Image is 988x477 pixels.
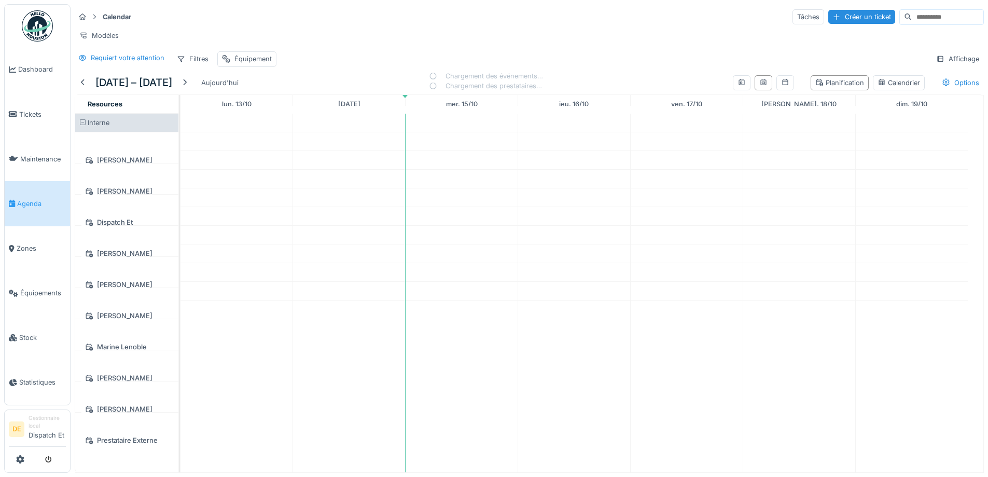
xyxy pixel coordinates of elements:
div: Affichage [931,51,984,66]
span: Statistiques [19,377,66,387]
div: Équipement [234,54,272,64]
div: [PERSON_NAME] [81,309,172,322]
a: 14 octobre 2025 [336,97,363,111]
a: 17 octobre 2025 [669,97,705,111]
div: Calendrier [878,78,920,88]
a: 19 octobre 2025 [894,97,930,111]
div: Prestataire Externe [81,434,172,447]
div: [PERSON_NAME] [81,185,172,198]
a: Équipements [5,271,70,316]
a: Maintenance [5,137,70,181]
a: 18 octobre 2025 [759,97,839,111]
div: Dispatch Et [81,216,172,229]
div: Marine Lenoble [81,340,172,353]
div: Options [937,75,984,90]
img: Badge_color-CXgf-gQk.svg [22,10,53,42]
span: Tickets [19,110,66,119]
a: Dashboard [5,47,70,92]
h5: [DATE] – [DATE] [95,76,172,89]
a: DE Gestionnaire localDispatch Et [9,414,66,447]
div: Requiert votre attention [91,53,164,63]
div: Chargement des prestataires… [429,81,543,91]
a: Stock [5,316,70,360]
a: Statistiques [5,360,70,405]
div: Filtres [172,51,213,66]
div: Gestionnaire local [29,414,66,430]
span: Zones [17,243,66,253]
div: [PERSON_NAME] [81,154,172,167]
a: 15 octobre 2025 [443,97,480,111]
span: Resources [88,100,122,108]
a: Agenda [5,181,70,226]
a: Tickets [5,92,70,137]
a: Zones [5,226,70,271]
span: Interne [88,119,109,127]
div: [PERSON_NAME] [81,278,172,291]
div: [PERSON_NAME] [81,247,172,260]
div: [PERSON_NAME] [81,372,172,385]
span: Équipements [20,288,66,298]
a: 16 octobre 2025 [556,97,591,111]
div: Planification [815,78,864,88]
span: Agenda [17,199,66,209]
span: Stock [19,333,66,343]
div: Créer un ticket [828,10,895,24]
a: 13 octobre 2025 [219,97,254,111]
div: [PERSON_NAME] [81,403,172,416]
div: Modèles [75,28,123,43]
li: DE [9,421,24,437]
div: Aujourd'hui [197,76,243,90]
div: Chargement des événements… [429,71,543,81]
strong: Calendar [99,12,135,22]
span: Maintenance [20,154,66,164]
span: Dashboard [18,64,66,74]
li: Dispatch Et [29,414,66,444]
div: Tâches [792,9,824,24]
